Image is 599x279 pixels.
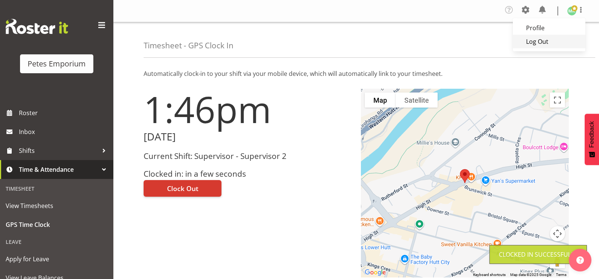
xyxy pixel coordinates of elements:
img: help-xxl-2.png [576,256,584,264]
img: Google [363,268,388,277]
h3: Clocked in: in a few seconds [144,170,352,178]
button: Toggle fullscreen view [550,92,565,108]
button: Map camera controls [550,226,565,241]
a: Log Out [513,35,585,48]
span: GPS Time Clock [6,219,108,230]
h2: [DATE] [144,131,352,143]
img: melanie-richardson713.jpg [567,6,576,15]
button: Clock Out [144,180,221,197]
h4: Timesheet - GPS Clock In [144,41,234,50]
a: View Timesheets [2,196,111,215]
span: Roster [19,107,110,119]
h1: 1:46pm [144,89,352,129]
a: Terms (opens in new tab) [556,273,566,277]
span: Clock Out [167,183,198,193]
button: Keyboard shortcuts [473,272,506,277]
button: Show street map [365,92,396,108]
span: Map data ©2025 Google [510,273,551,277]
div: Petes Emporium [28,58,86,69]
span: Apply for Leave [6,253,108,265]
a: Open this area in Google Maps (opens a new window) [363,268,388,277]
span: Inbox [19,126,110,137]
span: Feedback [588,121,595,148]
a: Profile [513,21,585,35]
div: Clocked in Successfully [499,250,577,259]
div: Timesheet [2,181,111,196]
span: Shifts [19,145,98,156]
span: View Timesheets [6,200,108,211]
a: GPS Time Clock [2,215,111,234]
div: Leave [2,234,111,250]
button: Feedback - Show survey [585,114,599,165]
img: Rosterit website logo [6,19,68,34]
p: Automatically clock-in to your shift via your mobile device, which will automatically link to you... [144,69,569,78]
button: Show satellite imagery [396,92,438,108]
a: Apply for Leave [2,250,111,268]
span: Time & Attendance [19,164,98,175]
h3: Current Shift: Supervisor - Supervisor 2 [144,152,352,160]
